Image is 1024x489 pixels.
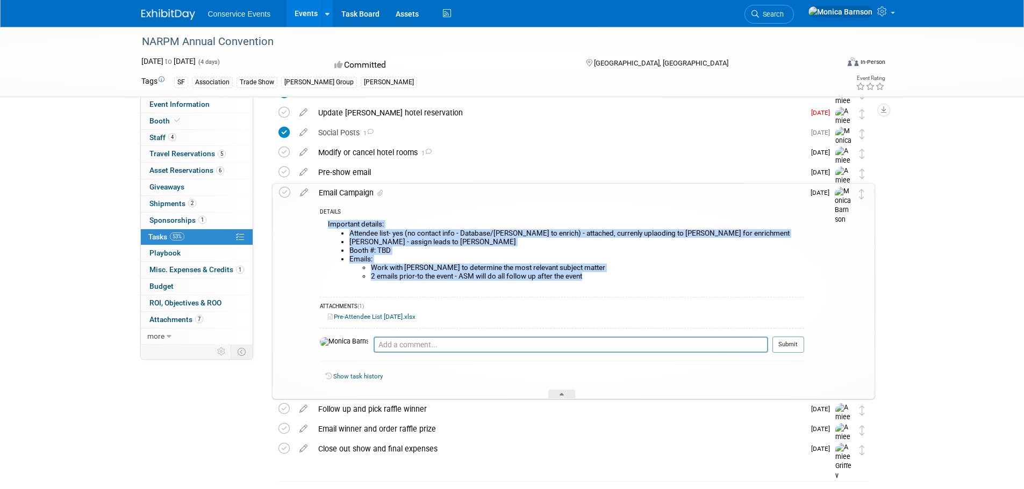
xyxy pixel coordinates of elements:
a: Search [744,5,794,24]
span: Shipments [149,199,196,208]
li: Attendee list- yes (no contact info - Database/[PERSON_NAME] to enrich) - attached, currenly upla... [349,229,804,238]
div: DETAILS [320,208,804,217]
td: Personalize Event Tab Strip [212,345,231,359]
span: [DATE] [811,405,835,413]
a: edit [295,188,313,198]
span: 7 [195,315,203,323]
div: [PERSON_NAME] [361,77,417,88]
i: Move task [860,425,865,435]
li: Booth #: TBD [349,246,804,255]
a: Playbook [141,245,253,261]
span: more [147,332,164,340]
div: SF [174,77,188,88]
img: Amiee Griffey [835,107,851,145]
a: Asset Reservations6 [141,163,253,179]
span: 1 [236,266,244,274]
a: edit [294,128,313,137]
span: 6 [216,166,224,174]
div: Email winner and order raffle prize [313,420,805,438]
span: [DATE] [811,129,835,136]
div: Trade Show [237,77,277,88]
div: Social Posts [313,123,805,142]
a: edit [294,444,313,454]
a: Pre-Attendee List [DATE].xlsx [328,313,416,320]
div: Close out show and final expenses [313,440,805,458]
span: Tasks [148,232,184,241]
a: Tasks53% [141,229,253,245]
span: [DATE] [811,169,835,176]
i: Move task [860,169,865,179]
i: Move task [860,405,865,415]
button: Submit [772,337,804,353]
span: Attachments [149,315,203,324]
div: [PERSON_NAME] Group [281,77,357,88]
a: edit [294,424,313,434]
li: 2 emails prior-to the event - ASM will do all follow up after the event [371,272,804,281]
a: edit [294,167,313,177]
span: Travel Reservations [149,149,226,158]
div: Committed [331,56,569,75]
span: [DATE] [811,109,835,116]
a: Event Information [141,97,253,113]
i: Move task [860,149,865,159]
img: ExhibitDay [141,9,195,20]
i: Booth reservation complete [175,118,180,123]
a: edit [294,108,313,118]
img: Amiee Griffey [835,166,851,205]
a: Travel Reservations5 [141,146,253,162]
li: [PERSON_NAME] - assign leads to [PERSON_NAME] [349,238,804,246]
span: Conservice Events [208,10,271,18]
div: Important details: [320,217,804,291]
img: Monica Barnson [320,337,368,347]
div: Pre-show email [313,163,805,181]
div: Update [PERSON_NAME] hotel reservation [313,104,805,122]
span: [GEOGRAPHIC_DATA], [GEOGRAPHIC_DATA] [594,59,728,67]
img: Monica Barnson [835,127,851,165]
div: Event Rating [856,76,885,81]
span: Booth [149,116,182,125]
span: Sponsorships [149,216,206,224]
span: 4 [168,133,176,141]
a: ROI, Objectives & ROO [141,295,253,311]
span: Misc. Expenses & Credits [149,265,244,274]
img: Amiee Griffey [835,147,851,185]
div: Modify or cancel hotel rooms [313,143,805,162]
a: Shipments2 [141,196,253,212]
a: edit [294,404,313,414]
span: [DATE] [DATE] [141,57,196,65]
span: [DATE] [811,149,835,156]
span: 53% [170,232,184,240]
a: Staff4 [141,130,253,146]
a: Booth [141,113,253,129]
span: to [163,57,174,65]
span: Playbook [149,249,181,257]
span: [DATE] [811,445,835,452]
li: Work with [PERSON_NAME] to determine the most relevant subject matter [371,264,804,272]
a: edit [294,148,313,157]
span: Event Information [149,100,210,108]
span: 1 [198,216,206,224]
a: Budget [141,279,253,295]
span: 1 [418,150,432,157]
span: ROI, Objectives & ROO [149,298,221,307]
div: Email Campaign [313,184,804,202]
img: Monica Barnson [808,6,873,18]
a: Attachments7 [141,312,253,328]
div: In-Person [860,58,885,66]
td: Toggle Event Tabs [231,345,253,359]
div: Event Format [775,56,886,72]
a: Giveaways [141,179,253,195]
i: Move task [859,189,864,199]
span: Asset Reservations [149,166,224,174]
div: Follow up and pick raffle winner [313,400,805,418]
i: Move task [860,109,865,119]
span: Search [759,10,784,18]
img: Amiee Griffey [835,403,851,441]
span: (4 days) [197,59,220,65]
a: Sponsorships1 [141,213,253,229]
li: Emails: [349,255,804,281]
span: Staff [149,133,176,142]
span: Budget [149,282,174,290]
div: NARPM Annual Convention [138,32,822,52]
span: 2 [188,199,196,207]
